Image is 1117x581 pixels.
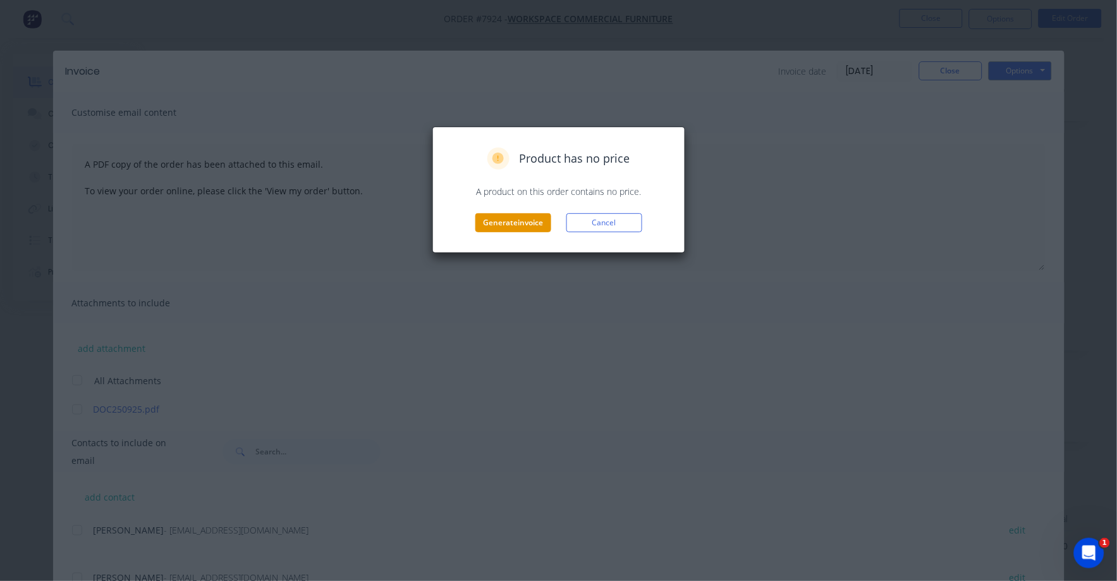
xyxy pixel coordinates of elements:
button: Cancel [566,213,642,232]
button: Generateinvoice [475,213,551,232]
iframe: Intercom live chat [1074,538,1104,568]
p: A product on this order contains no price. [446,185,672,198]
span: 1 [1100,538,1110,548]
span: Product has no price [520,150,630,167]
